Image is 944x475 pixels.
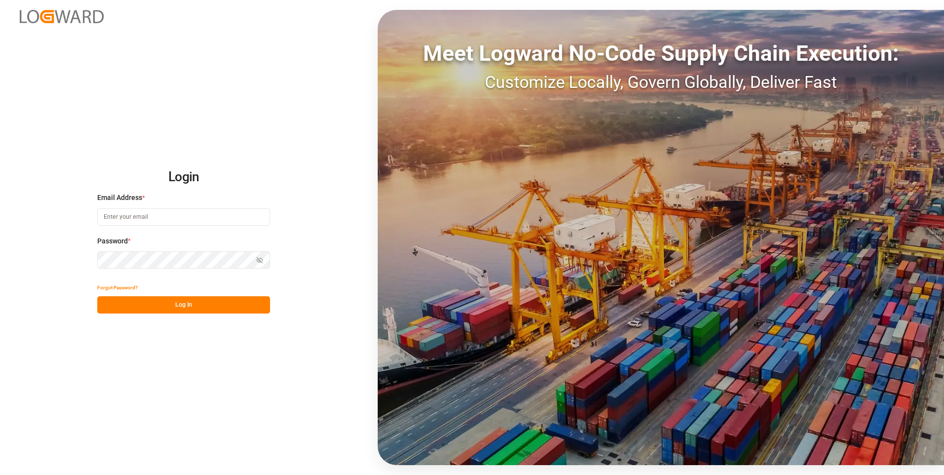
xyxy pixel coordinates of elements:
[97,236,128,246] span: Password
[97,193,142,203] span: Email Address
[378,37,944,70] div: Meet Logward No-Code Supply Chain Execution:
[97,279,138,296] button: Forgot Password?
[97,161,270,193] h2: Login
[378,70,944,95] div: Customize Locally, Govern Globally, Deliver Fast
[20,10,104,23] img: Logward_new_orange.png
[97,208,270,226] input: Enter your email
[97,296,270,314] button: Log In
